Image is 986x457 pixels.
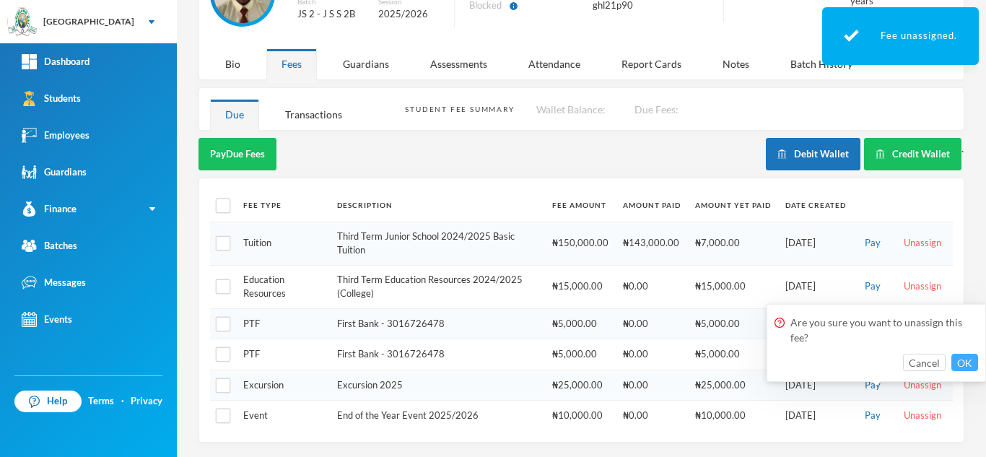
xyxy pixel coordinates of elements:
[270,99,357,130] div: Transactions
[778,401,853,431] td: [DATE]
[22,275,86,290] div: Messages
[688,222,778,265] td: ₦7,000.00
[22,54,90,69] div: Dashboard
[536,103,606,116] span: Wallet Balance:
[121,394,124,409] div: ·
[22,312,72,327] div: Events
[634,103,679,116] span: Due Fees:
[198,138,276,170] button: PayDue Fees
[210,99,259,130] div: Due
[378,7,440,22] div: 2025/2026
[236,401,330,431] td: Event
[616,401,688,431] td: ₦0.00
[88,394,114,409] a: Terms
[14,391,82,412] a: Help
[545,370,616,401] td: ₦25,000.00
[236,308,330,339] td: PTF
[860,408,885,424] button: Pay
[297,7,367,22] div: JS 2 - J S S 2B
[236,265,330,308] td: Education Resources
[860,235,885,251] button: Pay
[775,315,978,345] div: Are you sure you want to unassign this fee?
[328,48,404,79] div: Guardians
[903,354,946,371] button: Cancel
[766,138,860,170] button: Debit Wallet
[330,189,545,222] th: Description
[22,91,81,106] div: Students
[688,189,778,222] th: Amount Yet Paid
[775,48,868,79] div: Batch History
[688,401,778,431] td: ₦10,000.00
[210,48,256,79] div: Bio
[330,308,545,339] td: First Bank - 3016726478
[766,138,964,170] div: `
[236,189,330,222] th: Fee Type
[131,394,162,409] a: Privacy
[545,222,616,265] td: ₦150,000.00
[688,370,778,401] td: ₦25,000.00
[236,339,330,370] td: PTF
[864,138,961,170] button: Credit Wallet
[545,265,616,308] td: ₦15,000.00
[616,189,688,222] th: Amount Paid
[330,339,545,370] td: First Bank - 3016726478
[688,308,778,339] td: ₦5,000.00
[509,1,518,11] i: info
[405,104,514,115] div: Student Fee Summary
[330,222,545,265] td: Third Term Junior School 2024/2025 Basic Tuition
[899,279,946,295] button: Unassign
[616,222,688,265] td: ₦143,000.00
[22,128,90,143] div: Employees
[545,189,616,222] th: Fee Amount
[688,339,778,370] td: ₦5,000.00
[778,189,853,222] th: Date Created
[688,265,778,308] td: ₦15,000.00
[330,265,545,308] td: Third Term Education Resources 2024/2025 (College)
[606,48,697,79] div: Report Cards
[545,339,616,370] td: ₦5,000.00
[860,279,885,295] button: Pay
[266,48,317,79] div: Fees
[236,370,330,401] td: Excursion
[616,370,688,401] td: ₦0.00
[22,165,87,180] div: Guardians
[951,354,978,371] button: OK
[778,222,853,265] td: [DATE]
[775,318,785,328] i: icon: question-circle-o
[707,48,764,79] div: Notes
[545,308,616,339] td: ₦5,000.00
[616,339,688,370] td: ₦0.00
[415,48,502,79] div: Assessments
[236,222,330,265] td: Tuition
[43,15,134,28] div: [GEOGRAPHIC_DATA]
[330,370,545,401] td: Excursion 2025
[899,408,946,424] button: Unassign
[545,401,616,431] td: ₦10,000.00
[616,265,688,308] td: ₦0.00
[22,238,77,253] div: Batches
[822,7,979,65] div: Fee unassigned.
[616,308,688,339] td: ₦0.00
[22,201,77,217] div: Finance
[8,8,37,37] img: logo
[899,235,946,251] button: Unassign
[330,401,545,431] td: End of the Year Event 2025/2026
[513,48,595,79] div: Attendance
[778,265,853,308] td: [DATE]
